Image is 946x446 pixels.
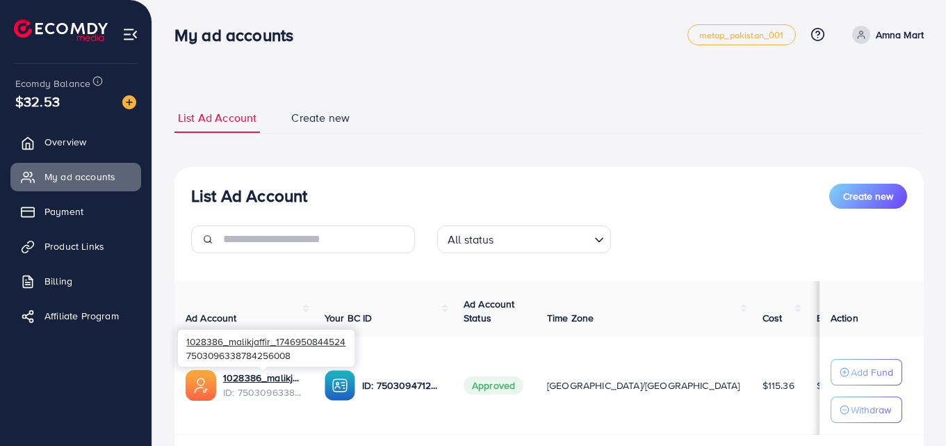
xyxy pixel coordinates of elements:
[876,26,924,43] p: Amna Mart
[445,230,497,250] span: All status
[831,397,902,423] button: Withdraw
[464,297,515,325] span: Ad Account Status
[325,370,355,401] img: ic-ba-acc.ded83a64.svg
[10,232,141,260] a: Product Links
[10,267,141,295] a: Billing
[15,91,60,111] span: $32.53
[10,163,141,191] a: My ad accounts
[186,335,345,348] span: 1028386_malikjaffir_1746950844524
[829,184,907,209] button: Create new
[178,110,256,126] span: List Ad Account
[174,25,304,45] h3: My ad accounts
[843,189,893,203] span: Create new
[847,26,924,44] a: Amna Mart
[362,377,441,394] p: ID: 7503094712258248722
[44,205,83,218] span: Payment
[464,376,523,395] span: Approved
[851,401,891,418] p: Withdraw
[291,110,350,126] span: Create new
[762,311,783,325] span: Cost
[547,379,740,392] span: [GEOGRAPHIC_DATA]/[GEOGRAPHIC_DATA]
[15,77,90,90] span: Ecomdy Balance
[325,311,373,325] span: Your BC ID
[831,359,902,385] button: Add Fund
[10,198,141,225] a: Payment
[223,371,302,385] a: 1028386_malikjaffir_1746950844524
[191,186,307,206] h3: List Ad Account
[851,364,893,381] p: Add Fund
[14,19,108,41] img: logo
[687,24,796,45] a: metap_pakistan_001
[44,309,119,323] span: Affiliate Program
[699,31,784,40] span: metap_pakistan_001
[44,239,104,253] span: Product Links
[547,311,594,325] span: Time Zone
[498,227,589,250] input: Search for option
[10,128,141,156] a: Overview
[122,26,138,42] img: menu
[437,225,611,253] div: Search for option
[831,311,858,325] span: Action
[122,95,136,109] img: image
[44,135,86,149] span: Overview
[178,330,354,367] div: 7503096338784256008
[887,383,936,436] iframe: Chat
[44,170,115,184] span: My ad accounts
[10,302,141,330] a: Affiliate Program
[762,379,794,392] span: $115.36
[44,274,72,288] span: Billing
[223,385,302,399] span: ID: 7503096338784256008
[186,370,216,401] img: ic-ads-acc.e4c84228.svg
[186,311,237,325] span: Ad Account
